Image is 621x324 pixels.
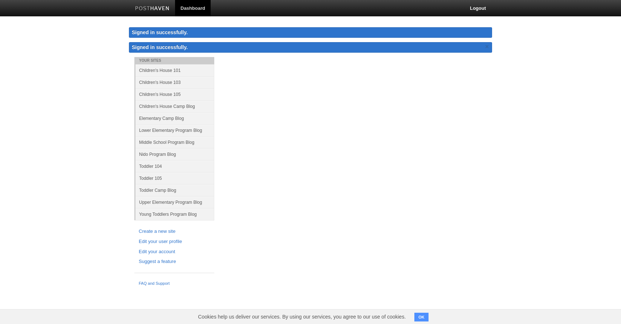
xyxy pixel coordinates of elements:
a: Toddler Camp Blog [135,184,214,196]
a: Elementary Camp Blog [135,112,214,124]
a: FAQ and Support [139,280,210,287]
a: Suggest a feature [139,258,210,266]
a: Young Toddlers Program Blog [135,208,214,220]
a: Upper Elementary Program Blog [135,196,214,208]
a: Lower Elementary Program Blog [135,124,214,136]
a: Nido Program Blog [135,148,214,160]
a: Children's House 101 [135,64,214,76]
span: Cookies help us deliver our services. By using our services, you agree to our use of cookies. [191,309,413,324]
a: Children's House 103 [135,76,214,88]
a: Create a new site [139,228,210,235]
a: Toddler 105 [135,172,214,184]
button: OK [414,313,429,321]
a: Edit your account [139,248,210,256]
a: Middle School Program Blog [135,136,214,148]
div: Signed in successfully. [129,27,492,38]
a: Toddler 104 [135,160,214,172]
a: × [484,42,490,51]
li: Your Sites [134,57,214,64]
a: Children's House 105 [135,88,214,100]
a: Edit your user profile [139,238,210,246]
img: Posthaven-bar [135,6,170,12]
a: Children's House Camp Blog [135,100,214,112]
span: Signed in successfully. [132,44,188,50]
